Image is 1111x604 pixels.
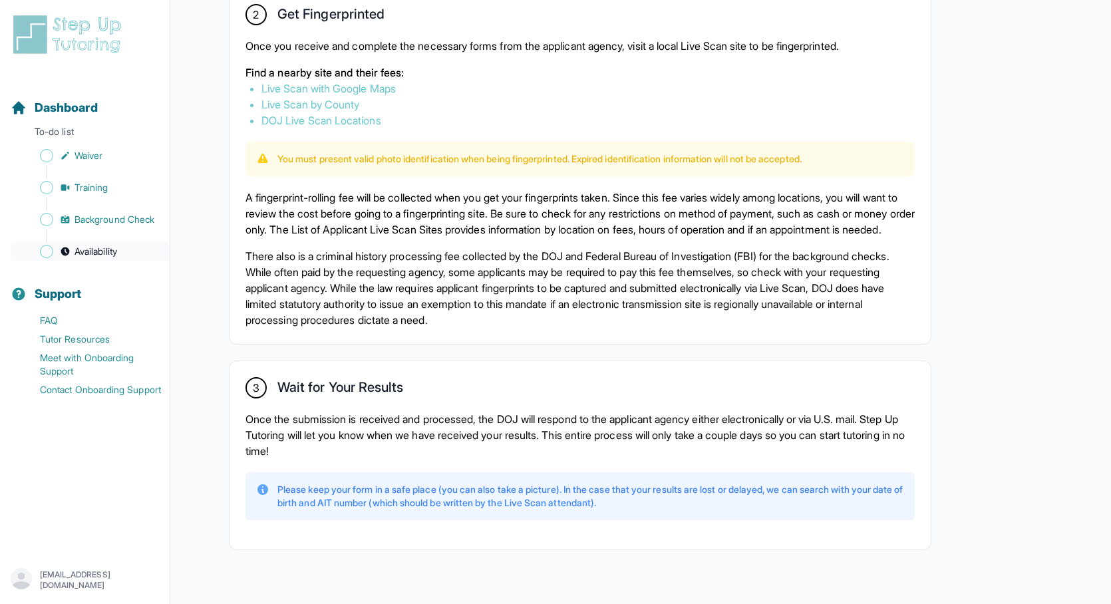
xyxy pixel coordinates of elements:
[75,245,117,258] span: Availability
[245,248,915,328] p: There also is a criminal history processing fee collected by the DOJ and Federal Bureau of Invest...
[261,82,396,95] a: Live Scan with Google Maps
[11,178,170,197] a: Training
[5,263,164,309] button: Support
[5,77,164,122] button: Dashboard
[11,13,129,56] img: logo
[5,125,164,144] p: To-do list
[277,379,403,400] h2: Wait for Your Results
[253,380,259,396] span: 3
[277,483,904,510] p: Please keep your form in a safe place (you can also take a picture). In the case that your result...
[11,380,170,399] a: Contact Onboarding Support
[261,98,359,111] a: Live Scan by County
[75,181,108,194] span: Training
[11,210,170,229] a: Background Check
[277,152,802,166] p: You must present valid photo identification when being fingerprinted. Expired identification info...
[40,569,159,591] p: [EMAIL_ADDRESS][DOMAIN_NAME]
[11,242,170,261] a: Availability
[75,149,102,162] span: Waiver
[11,568,159,592] button: [EMAIL_ADDRESS][DOMAIN_NAME]
[245,65,915,80] p: Find a nearby site and their fees:
[11,349,170,380] a: Meet with Onboarding Support
[35,98,98,117] span: Dashboard
[261,114,381,127] a: DOJ Live Scan Locations
[75,213,154,226] span: Background Check
[11,146,170,165] a: Waiver
[245,411,915,459] p: Once the submission is received and processed, the DOJ will respond to the applicant agency eithe...
[245,190,915,237] p: A fingerprint-rolling fee will be collected when you get your fingerprints taken. Since this fee ...
[277,6,385,27] h2: Get Fingerprinted
[11,330,170,349] a: Tutor Resources
[11,311,170,330] a: FAQ
[253,7,259,23] span: 2
[35,285,82,303] span: Support
[11,98,98,117] a: Dashboard
[245,38,915,54] p: Once you receive and complete the necessary forms from the applicant agency, visit a local Live S...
